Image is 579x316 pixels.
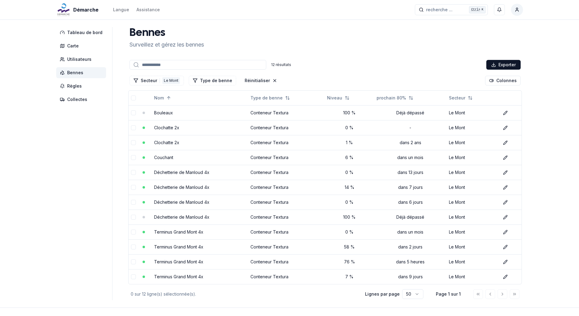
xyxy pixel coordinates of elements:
[250,95,283,101] span: Type de benne
[67,43,79,49] span: Carte
[67,70,83,76] span: Bennes
[154,259,203,264] a: Terminus Grand Mont 4x
[67,83,82,89] span: Règles
[486,60,521,70] button: Exporter
[248,135,325,150] td: Conteneur Textura
[415,4,488,15] button: recherche ...Ctrl+K
[154,214,209,220] a: Déchetterie de Manloud 4x
[485,76,521,85] button: Cocher les colonnes
[248,210,325,224] td: Conteneur Textura
[446,135,498,150] td: Le Mont
[248,180,325,195] td: Conteneur Textura
[446,195,498,210] td: Le Mont
[73,6,98,13] span: Démarche
[248,165,325,180] td: Conteneur Textura
[131,140,136,145] button: select-row
[67,56,91,62] span: Utilisateurs
[154,95,164,101] span: Nom
[131,185,136,190] button: select-row
[377,259,444,265] div: dans 5 heures
[67,30,102,36] span: Tableau de bord
[129,27,204,39] h1: Bennes
[113,7,129,13] div: Langue
[446,224,498,239] td: Le Mont
[189,76,236,85] button: Filtrer les lignes
[131,274,136,279] button: select-row
[113,6,129,13] button: Langue
[327,259,372,265] div: 76 %
[154,274,203,279] a: Terminus Grand Mont 4x
[377,184,444,190] div: dans 7 jours
[426,7,453,13] span: recherche ...
[67,96,87,102] span: Collectes
[56,54,109,65] a: Utilisateurs
[248,195,325,210] td: Conteneur Textura
[377,229,444,235] div: dans un mois
[247,93,294,103] button: Not sorted. Click to sort ascending.
[241,76,281,85] button: Réinitialiser les filtres
[131,200,136,205] button: select-row
[446,105,498,120] td: Le Mont
[327,125,372,131] div: 0 %
[154,110,173,115] a: Bouleaux
[248,254,325,269] td: Conteneur Textura
[327,274,372,280] div: 7 %
[377,110,444,116] div: Déjà dépassé
[327,140,372,146] div: 1 %
[373,93,417,103] button: Not sorted. Click to sort ascending.
[377,214,444,220] div: Déjà dépassé
[131,245,136,249] button: select-row
[129,76,184,85] button: Filtrer les lignes
[154,185,209,190] a: Déchetterie de Manloud 4x
[327,244,372,250] div: 58 %
[56,94,109,105] a: Collectes
[248,239,325,254] td: Conteneur Textura
[248,105,325,120] td: Conteneur Textura
[377,125,444,131] div: -
[377,169,444,175] div: dans 13 jours
[327,229,372,235] div: 0 %
[446,180,498,195] td: Le Mont
[327,95,342,101] span: Niveau
[131,110,136,115] button: select-row
[248,224,325,239] td: Conteneur Textura
[327,214,372,220] div: 100 %
[154,229,203,234] a: Terminus Grand Mont 4x
[154,155,173,160] a: Couchant
[56,40,109,51] a: Carte
[248,150,325,165] td: Conteneur Textura
[446,210,498,224] td: Le Mont
[131,259,136,264] button: select-row
[136,6,160,13] a: Assistance
[56,81,109,92] a: Règles
[446,150,498,165] td: Le Mont
[446,239,498,254] td: Le Mont
[56,6,101,13] a: Démarche
[377,155,444,161] div: dans un mois
[131,170,136,175] button: select-row
[131,215,136,220] button: select-row
[154,140,179,145] a: Clochatte 2x
[377,95,406,101] span: prochain 80%
[129,40,204,49] p: Surveillez et gérez les bennes
[327,199,372,205] div: 0 %
[446,120,498,135] td: Le Mont
[131,155,136,160] button: select-row
[323,93,353,103] button: Not sorted. Click to sort ascending.
[377,244,444,250] div: dans 2 jours
[162,77,180,84] div: Le Mont
[154,244,203,249] a: Terminus Grand Mont 4x
[131,291,355,297] div: 0 sur 12 ligne(s) sélectionnée(s).
[433,291,464,297] div: Page 1 sur 1
[150,93,175,103] button: Sorted ascending. Click to sort descending.
[154,200,209,205] a: Déchetterie de Manloud 4x
[446,165,498,180] td: Le Mont
[131,125,136,130] button: select-row
[248,120,325,135] td: Conteneur Textura
[154,170,209,175] a: Déchetterie de Manloud 4x
[131,230,136,234] button: select-row
[449,95,465,101] span: Secteur
[56,67,109,78] a: Bennes
[327,155,372,161] div: 6 %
